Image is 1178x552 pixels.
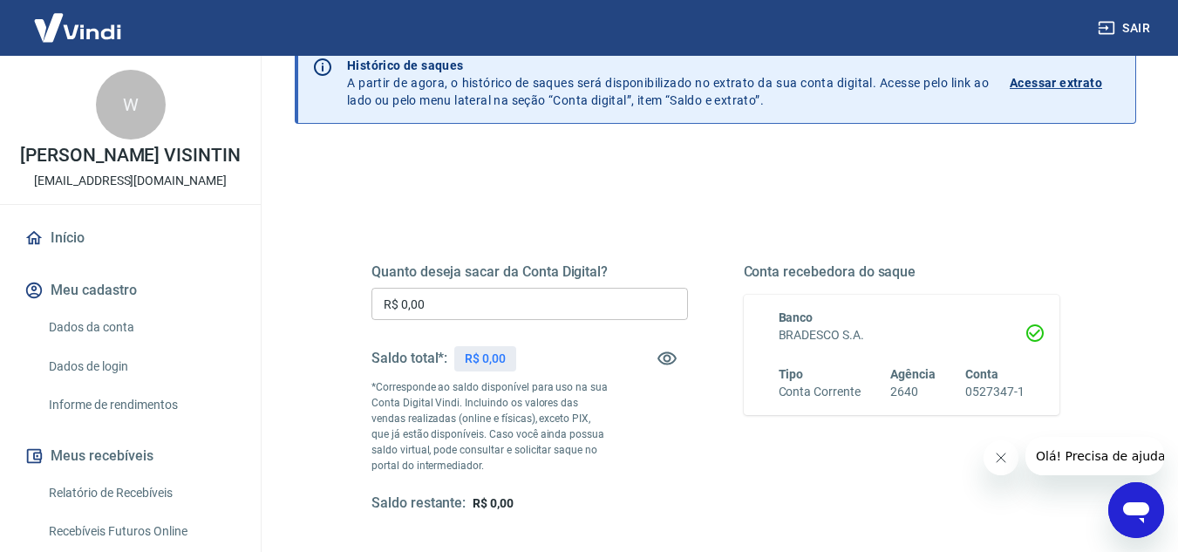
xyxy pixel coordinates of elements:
h6: 2640 [890,383,936,401]
div: W [96,70,166,140]
span: Olá! Precisa de ajuda? [10,12,146,26]
p: [EMAIL_ADDRESS][DOMAIN_NAME] [34,172,227,190]
a: Informe de rendimentos [42,387,240,423]
a: Dados de login [42,349,240,385]
p: [PERSON_NAME] VISINTIN [20,147,241,165]
p: Acessar extrato [1010,74,1102,92]
a: Recebíveis Futuros Online [42,514,240,549]
h6: BRADESCO S.A. [779,326,1025,344]
p: A partir de agora, o histórico de saques será disponibilizado no extrato da sua conta digital. Ac... [347,57,989,109]
p: R$ 0,00 [465,350,506,368]
img: Vindi [21,1,134,54]
iframe: Fechar mensagem [984,440,1018,475]
button: Sair [1094,12,1157,44]
h5: Saldo total*: [371,350,447,367]
span: Agência [890,367,936,381]
span: Conta [965,367,998,381]
button: Meus recebíveis [21,437,240,475]
span: Tipo [779,367,804,381]
span: R$ 0,00 [473,496,514,510]
p: *Corresponde ao saldo disponível para uso na sua Conta Digital Vindi. Incluindo os valores das ve... [371,379,609,474]
iframe: Mensagem da empresa [1025,437,1164,475]
button: Meu cadastro [21,271,240,310]
a: Acessar extrato [1010,57,1121,109]
span: Banco [779,310,814,324]
h5: Quanto deseja sacar da Conta Digital? [371,263,688,281]
h6: 0527347-1 [965,383,1025,401]
a: Relatório de Recebíveis [42,475,240,511]
h5: Saldo restante: [371,494,466,513]
h6: Conta Corrente [779,383,861,401]
iframe: Botão para abrir a janela de mensagens [1108,482,1164,538]
p: Histórico de saques [347,57,989,74]
a: Dados da conta [42,310,240,345]
h5: Conta recebedora do saque [744,263,1060,281]
a: Início [21,219,240,257]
